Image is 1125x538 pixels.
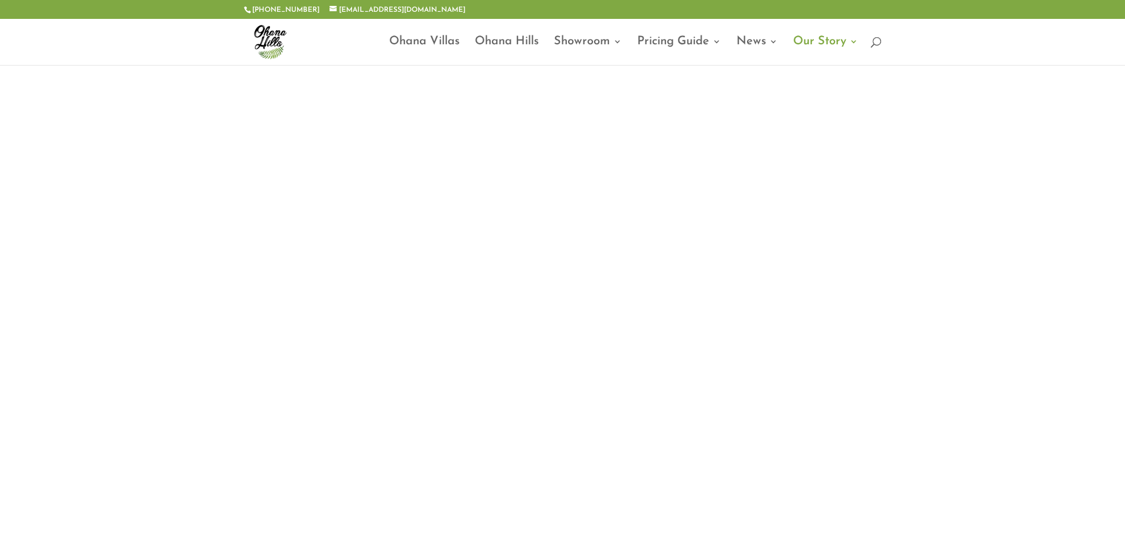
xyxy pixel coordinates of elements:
[793,37,858,65] a: Our Story
[389,37,459,65] a: Ohana Villas
[252,6,319,14] a: [PHONE_NUMBER]
[246,18,294,65] img: ohana-hills
[330,6,465,14] a: [EMAIL_ADDRESS][DOMAIN_NAME]
[554,37,622,65] a: Showroom
[736,37,778,65] a: News
[637,37,721,65] a: Pricing Guide
[475,37,539,65] a: Ohana Hills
